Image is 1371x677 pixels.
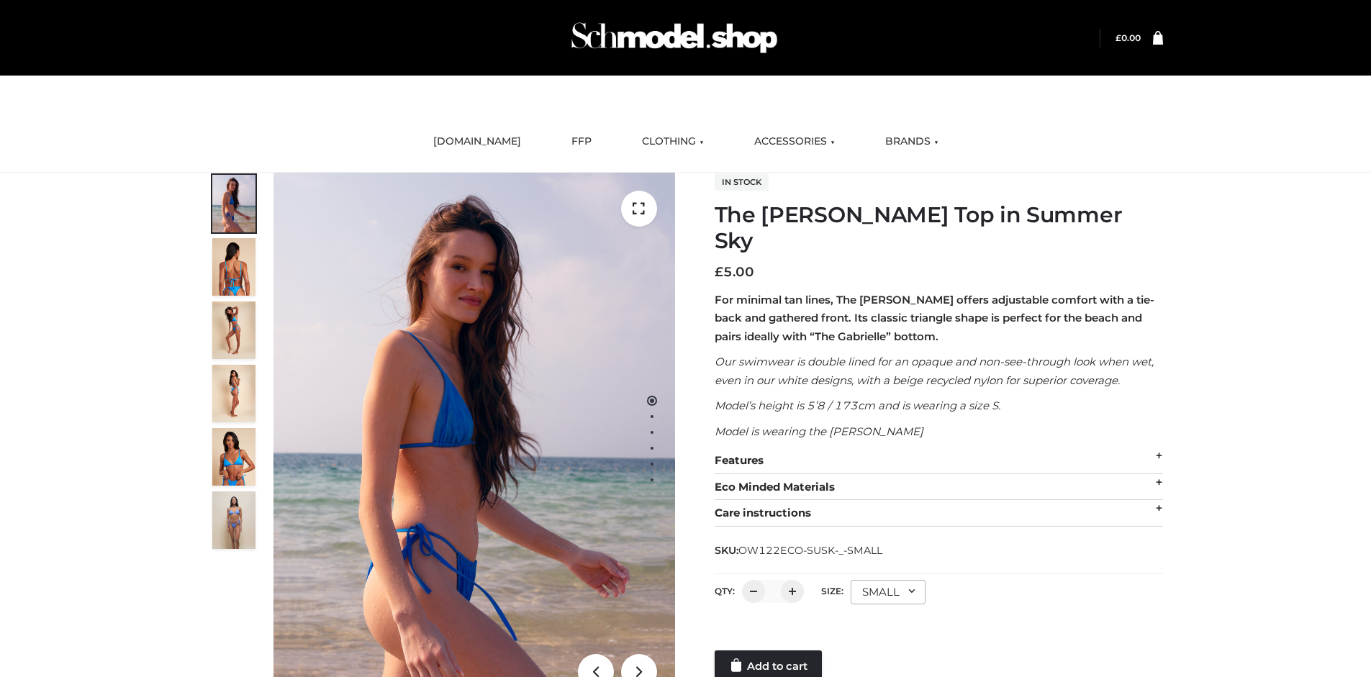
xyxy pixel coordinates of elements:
[212,238,255,296] img: 5.Alex-top_CN-1-1_1-1.jpg
[212,365,255,422] img: 3.Alex-top_CN-1-1-2.jpg
[715,474,1163,501] div: Eco Minded Materials
[1116,32,1141,43] a: £0.00
[212,491,255,549] img: SSVC.jpg
[715,355,1154,387] em: Our swimwear is double lined for an opaque and non-see-through look when wet, even in our white d...
[715,586,735,596] label: QTY:
[743,126,846,158] a: ACCESSORIES
[566,9,782,66] img: Schmodel Admin 964
[715,399,1000,412] em: Model’s height is 5’8 / 173cm and is wearing a size S.
[1116,32,1121,43] span: £
[874,126,949,158] a: BRANDS
[715,202,1163,254] h1: The [PERSON_NAME] Top in Summer Sky
[715,173,769,191] span: In stock
[715,542,884,559] span: SKU:
[631,126,715,158] a: CLOTHING
[1116,32,1141,43] bdi: 0.00
[715,264,723,280] span: £
[851,580,926,604] div: SMALL
[212,175,255,232] img: 1.Alex-top_SS-1_4464b1e7-c2c9-4e4b-a62c-58381cd673c0-1.jpg
[422,126,532,158] a: [DOMAIN_NAME]
[212,428,255,486] img: 2.Alex-top_CN-1-1-2.jpg
[715,447,1163,474] div: Features
[715,424,923,438] em: Model is wearing the [PERSON_NAME]
[715,264,754,280] bdi: 5.00
[561,126,602,158] a: FFP
[821,586,843,596] label: Size:
[212,301,255,359] img: 4.Alex-top_CN-1-1-2.jpg
[715,293,1154,343] strong: For minimal tan lines, The [PERSON_NAME] offers adjustable comfort with a tie-back and gathered f...
[738,544,882,557] span: OW122ECO-SUSK-_-SMALL
[715,500,1163,527] div: Care instructions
